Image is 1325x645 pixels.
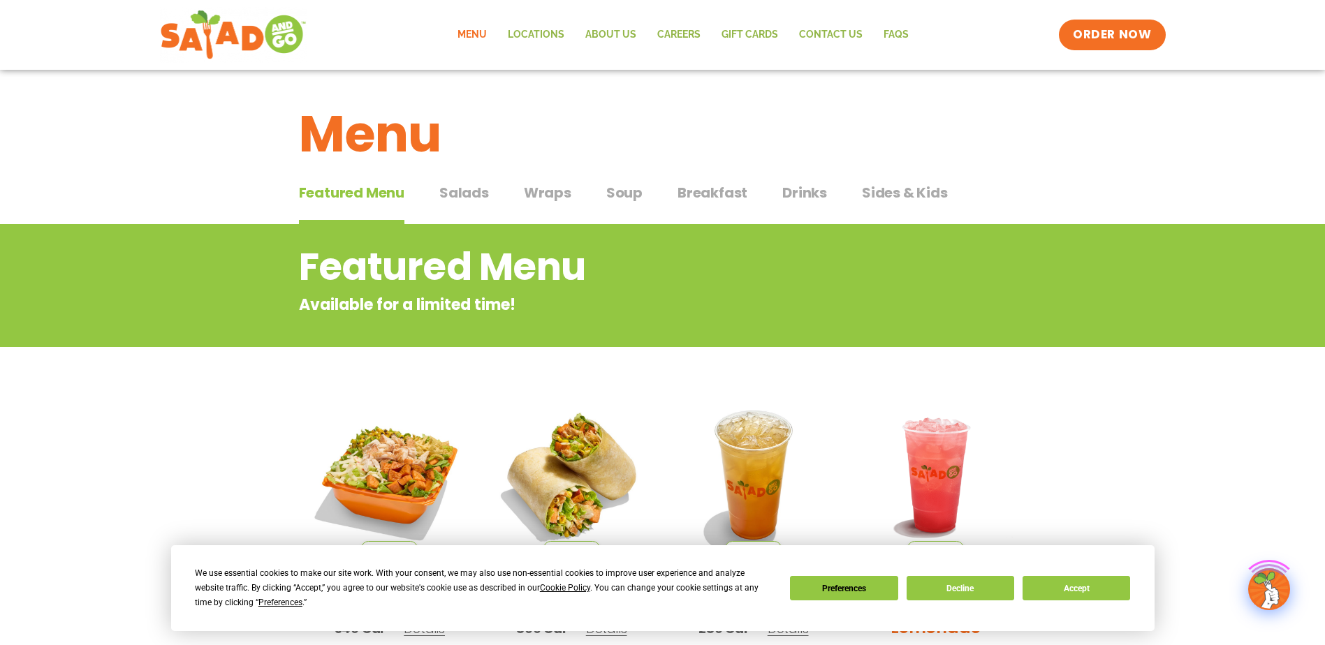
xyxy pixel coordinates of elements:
[299,96,1027,172] h1: Menu
[907,541,964,556] span: Seasonal
[299,239,914,295] h2: Featured Menu
[907,576,1014,600] button: Decline
[768,620,809,637] span: Details
[647,19,711,51] a: Careers
[673,394,835,556] img: Product photo for Apple Cider Lemonade
[873,19,919,51] a: FAQs
[575,19,647,51] a: About Us
[862,182,948,203] span: Sides & Kids
[855,394,1016,556] img: Product photo for Blackberry Bramble Lemonade
[1059,20,1165,50] a: ORDER NOW
[1073,27,1151,43] span: ORDER NOW
[258,598,302,607] span: Preferences
[586,620,627,637] span: Details
[725,541,782,556] span: Seasonal
[789,19,873,51] a: Contact Us
[606,182,643,203] span: Soup
[540,583,590,593] span: Cookie Policy
[790,576,898,600] button: Preferences
[361,541,418,556] span: Seasonal
[543,541,600,556] span: Seasonal
[404,620,445,637] span: Details
[195,566,773,610] div: We use essential cookies to make our site work. With your consent, we may also use non-essential ...
[439,182,489,203] span: Salads
[497,19,575,51] a: Locations
[160,7,307,63] img: new-SAG-logo-768×292
[309,394,471,556] img: Product photo for Southwest Harvest Salad
[1023,576,1130,600] button: Accept
[171,545,1155,631] div: Cookie Consent Prompt
[678,182,747,203] span: Breakfast
[491,394,652,556] img: Product photo for Southwest Harvest Wrap
[299,177,1027,225] div: Tabbed content
[299,182,404,203] span: Featured Menu
[524,182,571,203] span: Wraps
[447,19,919,51] nav: Menu
[299,293,914,316] p: Available for a limited time!
[782,182,827,203] span: Drinks
[711,19,789,51] a: GIFT CARDS
[447,19,497,51] a: Menu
